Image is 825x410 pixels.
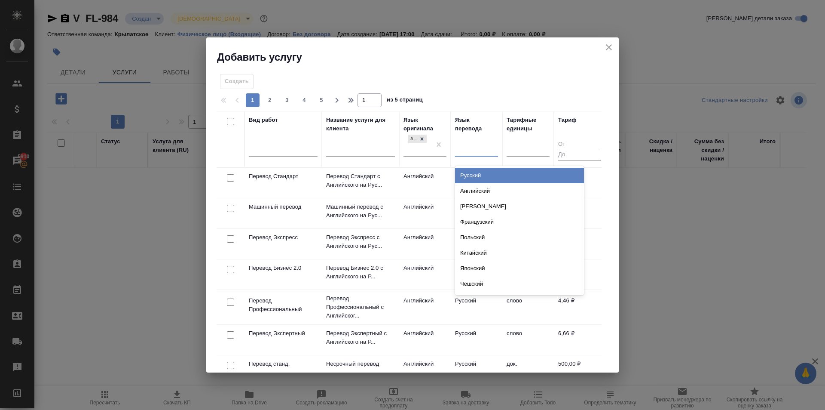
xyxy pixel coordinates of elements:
p: Перевод Экспертный с Английского на Р... [326,329,395,346]
td: Русский [451,229,502,259]
td: док. [502,355,554,385]
p: Перевод Профессиональный с Английског... [326,294,395,320]
td: 500,00 ₽ [554,355,605,385]
td: Русский [451,292,502,322]
div: Польский [455,230,584,245]
button: 4 [297,93,311,107]
td: Английский [399,198,451,228]
div: Сербский [455,292,584,307]
div: Французский [455,214,584,230]
div: Русский [455,168,584,183]
div: Язык оригинала [403,116,446,133]
p: Перевод станд. несрочный [249,360,318,377]
td: Английский [399,259,451,290]
p: Машинный перевод с Английского на Рус... [326,203,395,220]
div: Название услуги для клиента [326,116,395,133]
p: Перевод Профессиональный [249,296,318,314]
button: 2 [263,93,277,107]
div: [PERSON_NAME] [455,199,584,214]
td: Английский [399,168,451,198]
div: Вид работ [249,116,278,124]
p: Перевод Бизнес 2.0 [249,264,318,272]
input: До [558,150,601,160]
td: слово [502,325,554,355]
p: Перевод Экспресс [249,233,318,242]
button: close [602,41,615,54]
span: 2 [263,96,277,105]
span: 3 [280,96,294,105]
div: Английский [407,134,428,145]
p: Машинный перевод [249,203,318,211]
p: Перевод Стандарт с Английского на Рус... [326,172,395,189]
div: Тарифные единицы [507,116,550,133]
td: 6,66 ₽ [554,325,605,355]
div: Японский [455,261,584,276]
td: Английский [399,292,451,322]
p: Перевод Бизнес 2.0 с Английского на Р... [326,264,395,281]
span: из 5 страниц [387,95,423,107]
div: Тариф [558,116,577,124]
span: 4 [297,96,311,105]
td: Русский [451,168,502,198]
p: Перевод Экспресс с Английского на Рус... [326,233,395,250]
input: От [558,139,601,150]
td: Английский [399,325,451,355]
span: 5 [315,96,328,105]
td: Русский [451,259,502,290]
div: Чешский [455,276,584,292]
td: Русский [451,325,502,355]
p: Перевод Экспертный [249,329,318,338]
button: 5 [315,93,328,107]
p: Несрочный перевод стандартных докумен... [326,360,395,377]
div: Английский [455,183,584,199]
div: Английский [408,135,417,144]
button: 3 [280,93,294,107]
td: Русский [451,198,502,228]
td: слово [502,292,554,322]
div: Китайский [455,245,584,261]
td: 4,46 ₽ [554,292,605,322]
h2: Добавить услугу [217,50,619,64]
td: Английский [399,229,451,259]
div: Язык перевода [455,116,498,133]
td: Английский [399,355,451,385]
p: Перевод Стандарт [249,172,318,181]
td: Русский [451,355,502,385]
